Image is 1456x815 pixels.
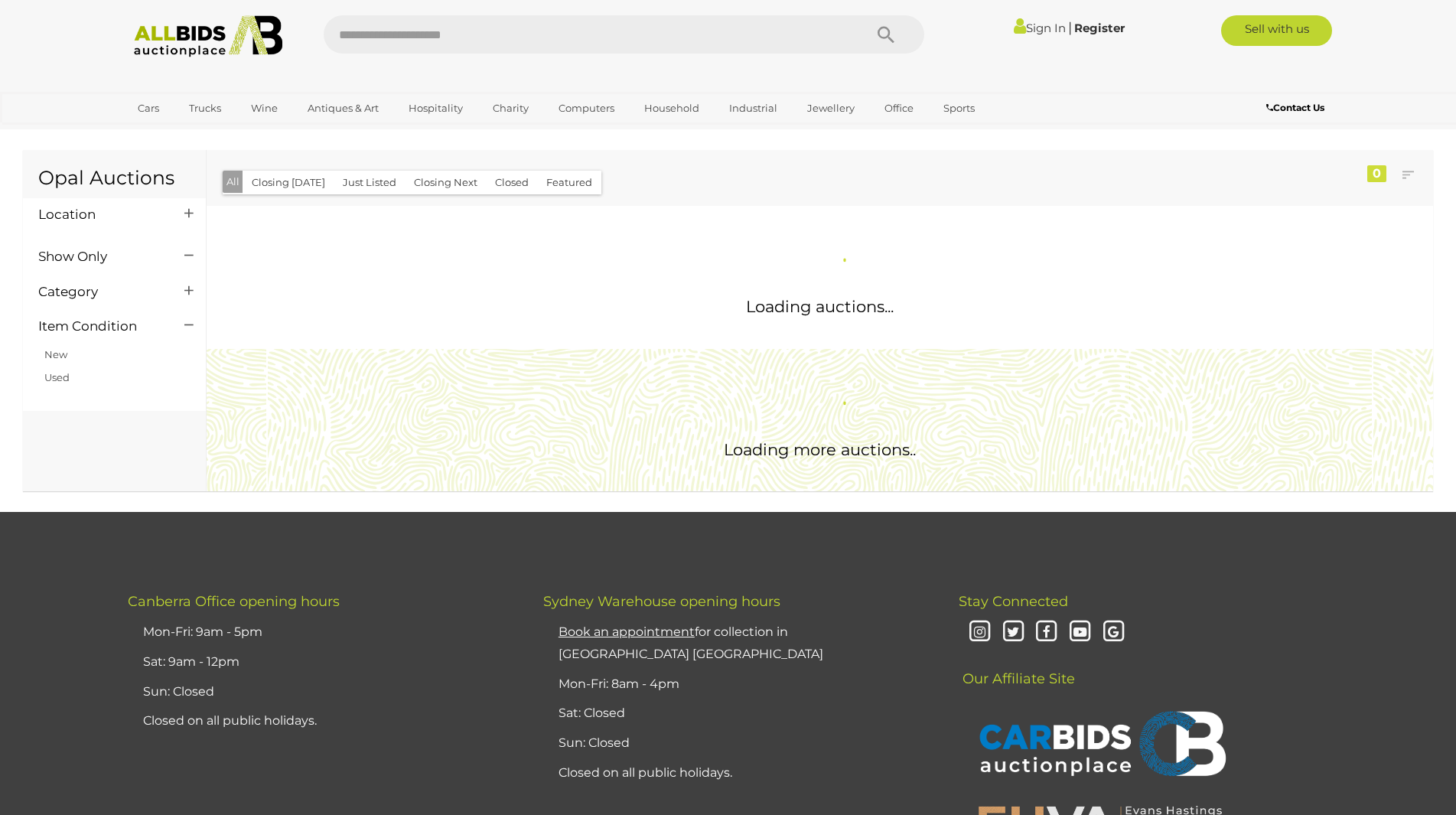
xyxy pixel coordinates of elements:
li: Sat: Closed [555,699,920,729]
a: Wine [241,96,288,121]
button: Featured [537,171,601,194]
li: Sat: 9am - 12pm [139,647,505,677]
a: Jewellery [797,96,865,121]
button: Closing Next [405,171,487,194]
a: Trucks [179,96,231,121]
a: Book an appointmentfor collection in [GEOGRAPHIC_DATA] [GEOGRAPHIC_DATA] [559,624,823,661]
img: Allbids.com.au [125,15,292,57]
a: Sell with us [1221,15,1332,46]
button: Closing [DATE] [243,171,334,194]
a: Charity [483,96,539,121]
a: Antiques & Art [298,96,389,121]
a: New [44,348,67,360]
u: Book an appointment [559,624,695,639]
li: Mon-Fri: 8am - 4pm [555,670,920,699]
span: Sydney Warehouse opening hours [543,593,780,610]
button: Just Listed [334,171,406,194]
a: Cars [128,96,169,121]
span: | [1068,19,1072,36]
h4: Show Only [38,249,161,264]
span: Our Affiliate Site [959,647,1075,687]
a: Contact Us [1266,99,1328,116]
li: Sun: Closed [139,677,505,707]
a: [GEOGRAPHIC_DATA] [128,121,256,146]
span: Stay Connected [959,593,1068,610]
a: Computers [549,96,624,121]
li: Mon-Fri: 9am - 5pm [139,618,505,647]
a: Sports [933,96,985,121]
i: Twitter [1000,619,1027,646]
h4: Category [38,285,161,299]
li: Closed on all public holidays. [139,706,505,736]
a: Household [634,96,709,121]
button: Search [848,15,924,54]
i: Facebook [1033,619,1060,646]
a: Sign In [1014,21,1066,35]
h4: Location [38,207,161,222]
i: Instagram [966,619,993,646]
li: Closed on all public holidays. [555,758,920,788]
span: Loading more auctions.. [724,440,916,459]
a: Used [44,371,70,383]
span: Loading auctions... [746,297,894,316]
i: Google [1100,619,1127,646]
div: 0 [1367,165,1386,182]
span: Canberra Office opening hours [128,593,340,610]
b: Contact Us [1266,102,1324,113]
a: Hospitality [399,96,473,121]
h1: Opal Auctions [38,168,191,189]
button: Closed [486,171,538,194]
h4: Item Condition [38,319,161,334]
img: CARBIDS Auctionplace [970,695,1230,796]
a: Industrial [719,96,787,121]
a: Office [875,96,923,121]
button: All [223,171,243,193]
i: Youtube [1067,619,1093,646]
li: Sun: Closed [555,729,920,758]
a: Register [1074,21,1125,35]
